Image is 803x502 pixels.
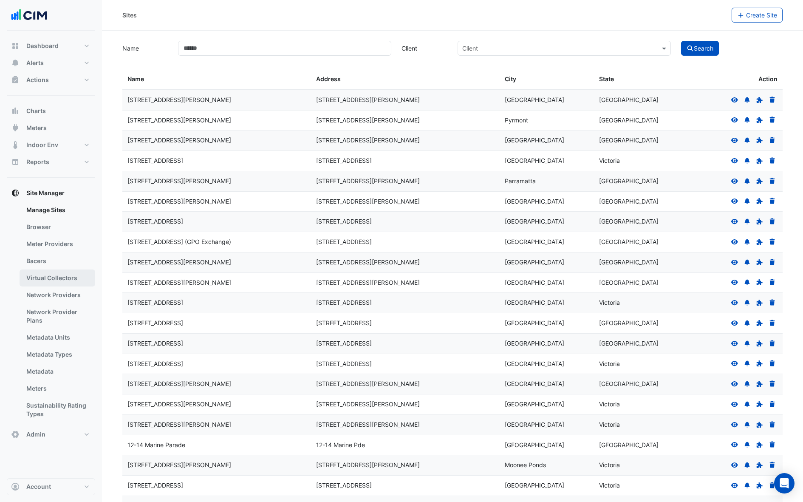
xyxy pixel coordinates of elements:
div: [GEOGRAPHIC_DATA] [505,440,589,450]
div: 12-14 Marine Pde [316,440,495,450]
span: Meters [26,124,47,132]
button: Account [7,478,95,495]
span: Create Site [746,11,777,19]
div: [STREET_ADDRESS][PERSON_NAME] [316,258,495,267]
div: [GEOGRAPHIC_DATA] [599,176,683,186]
label: Name [117,41,173,56]
div: [STREET_ADDRESS][PERSON_NAME] [127,400,306,409]
div: [STREET_ADDRESS][PERSON_NAME] [316,116,495,125]
button: Indoor Env [7,136,95,153]
a: Bacers [20,252,95,269]
div: [STREET_ADDRESS] [316,298,495,308]
div: [STREET_ADDRESS][PERSON_NAME] [127,176,306,186]
div: [GEOGRAPHIC_DATA] [505,258,589,267]
div: Pyrmont [505,116,589,125]
a: Delete Site [769,279,776,286]
a: Browser [20,218,95,235]
div: [STREET_ADDRESS] [127,156,306,166]
a: Delete Site [769,299,776,306]
div: Victoria [599,420,683,430]
button: Search [681,41,719,56]
a: Delete Site [769,116,776,124]
div: [GEOGRAPHIC_DATA] [505,481,589,491]
div: Victoria [599,400,683,409]
a: Delete Site [769,461,776,468]
app-icon: Meters [11,124,20,132]
div: [GEOGRAPHIC_DATA] [505,217,589,227]
span: Reports [26,158,49,166]
span: Charts [26,107,46,115]
div: [GEOGRAPHIC_DATA] [505,136,589,145]
span: Alerts [26,59,44,67]
a: Delete Site [769,340,776,347]
div: [GEOGRAPHIC_DATA] [599,440,683,450]
div: [STREET_ADDRESS][PERSON_NAME] [316,379,495,389]
div: Parramatta [505,176,589,186]
span: Actions [26,76,49,84]
div: [STREET_ADDRESS][PERSON_NAME] [127,258,306,267]
div: [STREET_ADDRESS] [316,318,495,328]
app-icon: Dashboard [11,42,20,50]
div: [STREET_ADDRESS] [316,156,495,166]
button: Admin [7,426,95,443]
span: Address [316,75,341,82]
div: [STREET_ADDRESS] [127,298,306,308]
div: [GEOGRAPHIC_DATA] [599,197,683,207]
a: Delete Site [769,400,776,408]
a: Delete Site [769,319,776,326]
a: Delete Site [769,482,776,489]
a: Meters [20,380,95,397]
div: [STREET_ADDRESS][PERSON_NAME] [316,176,495,186]
button: Site Manager [7,184,95,201]
div: [GEOGRAPHIC_DATA] [505,400,589,409]
div: [STREET_ADDRESS][PERSON_NAME] [316,95,495,105]
a: Delete Site [769,136,776,144]
a: Metadata Units [20,329,95,346]
div: [STREET_ADDRESS][PERSON_NAME] [127,116,306,125]
div: Victoria [599,156,683,166]
a: Delete Site [769,198,776,205]
div: [STREET_ADDRESS] [127,217,306,227]
div: [GEOGRAPHIC_DATA] [505,237,589,247]
div: [GEOGRAPHIC_DATA] [505,318,589,328]
a: Delete Site [769,157,776,164]
button: Alerts [7,54,95,71]
div: [GEOGRAPHIC_DATA] [505,95,589,105]
a: Network Provider Plans [20,303,95,329]
div: [STREET_ADDRESS][PERSON_NAME] [316,136,495,145]
button: Reports [7,153,95,170]
label: Client [396,41,452,56]
a: Delete Site [769,96,776,103]
div: [STREET_ADDRESS] [316,237,495,247]
div: [GEOGRAPHIC_DATA] [599,136,683,145]
span: Action [758,74,778,84]
div: [STREET_ADDRESS][PERSON_NAME] [127,460,306,470]
span: Dashboard [26,42,59,50]
a: Virtual Collectors [20,269,95,286]
div: [STREET_ADDRESS][PERSON_NAME] [316,400,495,409]
span: Account [26,482,51,491]
div: [STREET_ADDRESS] [316,339,495,349]
div: [GEOGRAPHIC_DATA] [599,339,683,349]
div: [STREET_ADDRESS][PERSON_NAME] [127,95,306,105]
div: Open Intercom Messenger [774,473,795,493]
a: Delete Site [769,421,776,428]
a: Delete Site [769,441,776,448]
a: Metadata [20,363,95,380]
a: Network Providers [20,286,95,303]
a: Delete Site [769,177,776,184]
span: Name [127,75,144,82]
div: [STREET_ADDRESS][PERSON_NAME] [316,197,495,207]
div: [GEOGRAPHIC_DATA] [599,116,683,125]
div: Victoria [599,481,683,491]
app-icon: Indoor Env [11,141,20,149]
div: Moonee Ponds [505,460,589,470]
app-icon: Alerts [11,59,20,67]
div: [STREET_ADDRESS][PERSON_NAME] [127,420,306,430]
div: [GEOGRAPHIC_DATA] [599,217,683,227]
app-icon: Actions [11,76,20,84]
div: [STREET_ADDRESS][PERSON_NAME] [127,379,306,389]
div: [GEOGRAPHIC_DATA] [599,95,683,105]
span: Indoor Env [26,141,58,149]
div: [GEOGRAPHIC_DATA] [599,318,683,328]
